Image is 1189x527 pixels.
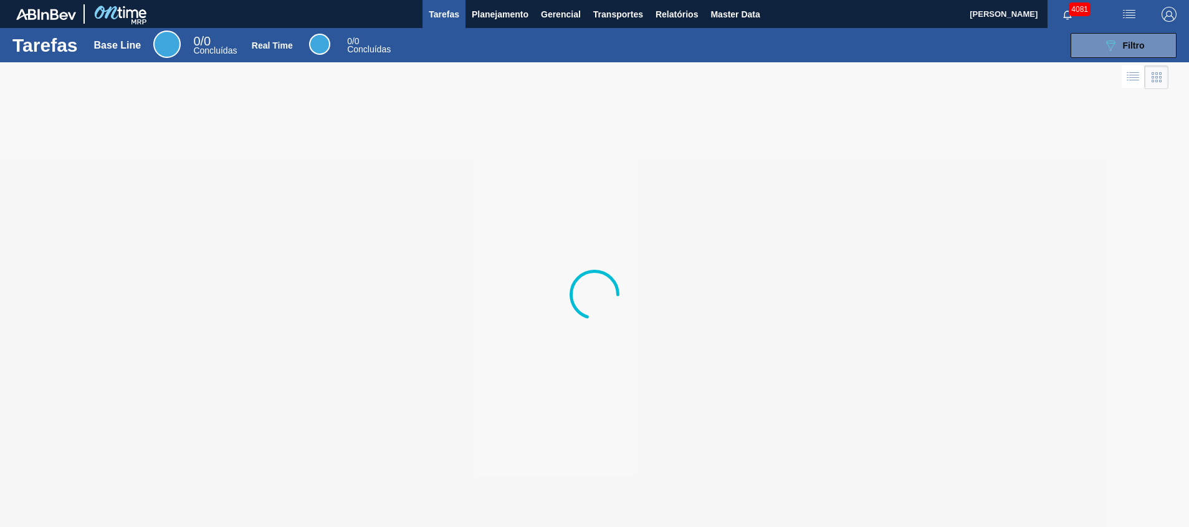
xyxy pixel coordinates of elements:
span: 0 [193,34,200,48]
span: Transportes [593,7,643,22]
span: Filtro [1123,40,1145,50]
span: Tarefas [429,7,459,22]
button: Notificações [1048,6,1087,23]
div: Real Time [347,37,391,54]
div: Base Line [193,36,237,55]
div: Real Time [252,40,293,50]
div: Real Time [309,34,330,55]
span: Concluídas [347,44,391,54]
span: Gerencial [541,7,581,22]
img: userActions [1122,7,1137,22]
span: Concluídas [193,45,237,55]
span: 0 [347,36,352,46]
img: TNhmsLtSVTkK8tSr43FrP2fwEKptu5GPRR3wAAAABJRU5ErkJggg== [16,9,76,20]
span: 4081 [1069,2,1091,16]
button: Filtro [1071,33,1177,58]
span: / 0 [193,34,211,48]
span: / 0 [347,36,359,46]
h1: Tarefas [12,38,78,52]
span: Relatórios [656,7,698,22]
span: Master Data [710,7,760,22]
img: Logout [1162,7,1177,22]
span: Planejamento [472,7,528,22]
div: Base Line [153,31,181,58]
div: Base Line [94,40,141,51]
